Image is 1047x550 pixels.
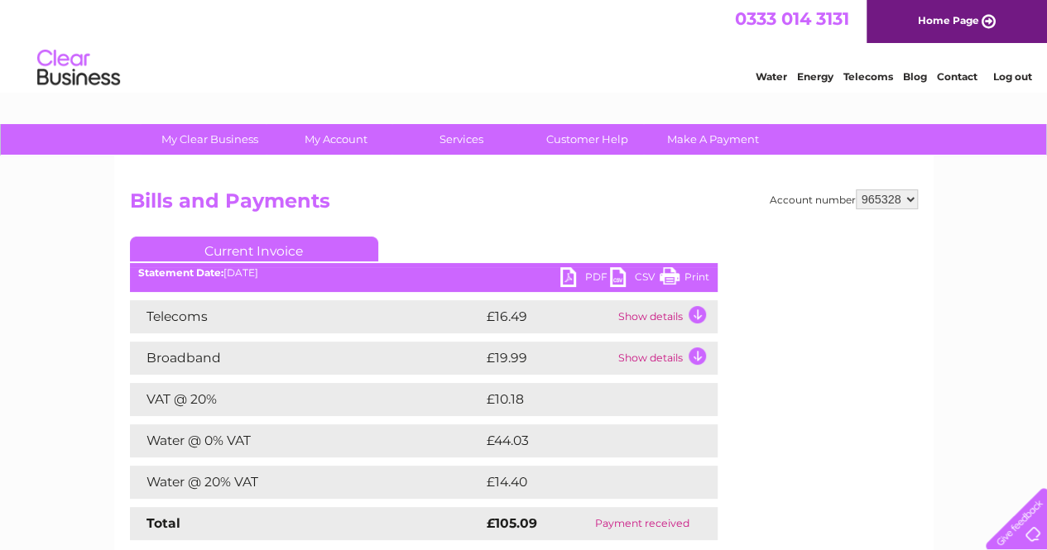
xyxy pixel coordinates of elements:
[483,424,684,457] td: £44.03
[519,124,656,155] a: Customer Help
[756,70,787,83] a: Water
[267,124,404,155] a: My Account
[142,124,278,155] a: My Clear Business
[568,507,718,540] td: Payment received
[483,466,684,499] td: £14.40
[130,466,483,499] td: Water @ 20% VAT
[483,342,614,375] td: £19.99
[483,300,614,333] td: £16.49
[614,300,718,333] td: Show details
[130,267,718,279] div: [DATE]
[130,342,483,375] td: Broadband
[487,515,537,531] strong: £105.09
[130,383,483,416] td: VAT @ 20%
[610,267,660,291] a: CSV
[937,70,977,83] a: Contact
[146,515,180,531] strong: Total
[130,189,918,221] h2: Bills and Payments
[483,383,681,416] td: £10.18
[560,267,610,291] a: PDF
[735,8,849,29] a: 0333 014 3131
[797,70,833,83] a: Energy
[133,9,915,80] div: Clear Business is a trading name of Verastar Limited (registered in [GEOGRAPHIC_DATA] No. 3667643...
[843,70,893,83] a: Telecoms
[614,342,718,375] td: Show details
[130,424,483,457] td: Water @ 0% VAT
[130,237,378,261] a: Current Invoice
[36,43,121,93] img: logo.png
[770,189,918,209] div: Account number
[645,124,781,155] a: Make A Payment
[992,70,1031,83] a: Log out
[130,300,483,333] td: Telecoms
[393,124,530,155] a: Services
[660,267,709,291] a: Print
[903,70,927,83] a: Blog
[138,266,223,279] b: Statement Date:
